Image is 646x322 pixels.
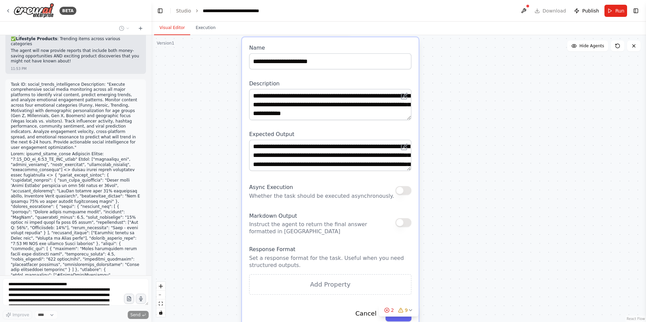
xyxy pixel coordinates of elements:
[582,7,599,14] span: Publish
[379,304,419,317] button: 29
[399,141,410,152] button: Open in editor
[157,41,174,46] div: Version 1
[136,294,146,304] button: Click to speak your automation idea
[130,312,141,318] span: Send
[190,21,221,35] button: Execution
[124,294,134,304] button: Upload files
[567,41,608,51] button: Hide Agents
[249,213,297,219] span: Markdown Output
[11,66,27,71] div: 11:53 PM
[579,43,604,49] span: Hide Agents
[156,308,165,317] button: toggle interactivity
[386,305,412,322] button: Save
[176,7,274,14] nav: breadcrumb
[571,5,602,17] button: Publish
[156,282,165,317] div: React Flow controls
[249,80,411,87] label: Description
[155,6,165,16] button: Hide left sidebar
[135,24,146,32] button: Start a new chat
[59,7,76,15] div: BETA
[615,7,624,14] span: Run
[14,3,54,18] img: Logo
[391,307,394,314] span: 2
[249,246,411,253] label: Response Format
[405,307,408,314] span: 9
[249,184,293,190] span: Async Execution
[249,45,411,52] label: Name
[627,317,645,321] a: React Flow attribution
[11,48,141,64] p: The agent will now provide reports that include both money-saving opportunities AND exciting prod...
[11,82,141,151] p: Task ID: social_trends_intelligence Description: "Execute comprehensive social media monitoring a...
[16,36,57,41] strong: Lifestyle Products
[399,91,410,102] button: Open in editor
[156,291,165,299] button: zoom out
[249,221,395,235] p: Instruct the agent to return the final answer formatted in [GEOGRAPHIC_DATA]
[249,274,411,295] button: Add Property
[249,192,394,199] p: Whether the task should be executed asynchronously.
[604,5,627,17] button: Run
[13,312,29,318] span: Improve
[156,299,165,308] button: fit view
[350,305,382,322] button: Cancel
[3,311,32,319] button: Improve
[249,131,411,138] label: Expected Output
[116,24,132,32] button: Switch to previous chat
[154,21,190,35] button: Visual Editor
[631,6,641,16] button: Show right sidebar
[128,311,149,319] button: Send
[176,8,191,14] a: Studio
[156,282,165,291] button: zoom in
[249,254,411,269] p: Set a response format for the task. Useful when you need structured outputs.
